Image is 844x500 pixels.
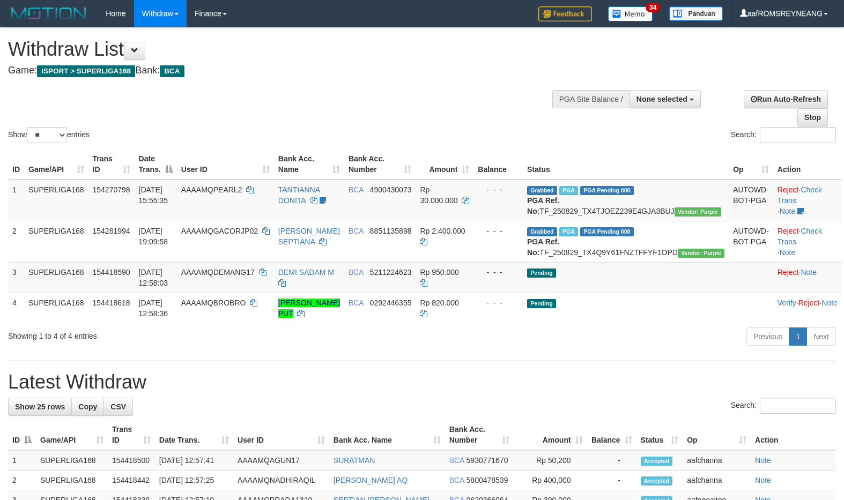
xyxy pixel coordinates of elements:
span: Rp 2.400.000 [420,227,465,235]
span: Marked by aafmaleo [559,186,578,195]
span: AAAAMQPEARL2 [181,185,242,194]
span: Vendor URL: https://trx4.1velocity.biz [675,207,721,217]
td: SUPERLIGA168 [24,180,88,221]
td: · · [773,180,842,221]
span: AAAAMQBROBRO [181,298,246,307]
h1: Latest Withdraw [8,371,836,393]
td: SUPERLIGA168 [24,262,88,293]
th: Bank Acc. Number: activate to sort column ascending [445,420,514,450]
td: - [587,450,636,471]
td: 1 [8,450,36,471]
a: Note [801,268,817,277]
span: AAAAMQGACORJP02 [181,227,258,235]
a: Show 25 rows [8,398,72,416]
h1: Withdraw List [8,39,552,60]
a: Check Trans [778,227,822,246]
a: SURATMAN [334,456,375,465]
div: PGA Site Balance / [552,90,630,108]
span: 154270798 [93,185,130,194]
th: User ID: activate to sort column ascending [177,149,274,180]
span: 154418590 [93,268,130,277]
span: Pending [527,299,556,308]
a: 1 [789,327,807,346]
span: 154418618 [93,298,130,307]
label: Show entries [8,127,90,143]
b: PGA Ref. No: [527,196,559,215]
th: Amount: activate to sort column ascending [514,420,587,450]
span: AAAAMQDEMANG17 [181,268,255,277]
label: Search: [731,398,836,414]
a: Reject [798,298,820,307]
th: Game/API: activate to sort column ascending [36,420,108,450]
img: Button%20Memo.svg [608,6,653,21]
a: Note [821,298,838,307]
th: ID [8,149,24,180]
span: Vendor URL: https://trx4.1velocity.biz [678,249,724,258]
span: None selected [636,95,687,103]
a: Stop [797,108,828,126]
span: BCA [449,456,464,465]
th: Amount: activate to sort column ascending [416,149,473,180]
div: - - - [478,184,519,195]
span: Copy 8851135898 to clipboard [370,227,412,235]
th: Date Trans.: activate to sort column descending [135,149,177,180]
span: Copy [78,402,97,411]
div: Showing 1 to 4 of 4 entries [8,326,344,341]
td: TF_250829_TX4TJOEZ239E4GJA3BUJ [523,180,729,221]
td: · · [773,293,842,323]
td: 154418442 [108,471,155,490]
a: Reject [778,227,799,235]
td: 4 [8,293,24,323]
th: Trans ID: activate to sort column ascending [88,149,135,180]
span: Marked by aafnonsreyleab [559,227,578,236]
td: AAAAMQNADHIRAQIL [233,471,329,490]
a: Note [755,456,771,465]
th: Balance: activate to sort column ascending [587,420,636,450]
span: ISPORT > SUPERLIGA168 [37,65,135,77]
span: Grabbed [527,186,557,195]
span: Rp 820.000 [420,298,458,307]
td: 3 [8,262,24,293]
a: DEMI SADAM M [278,268,334,277]
td: SUPERLIGA168 [36,471,108,490]
span: Accepted [641,476,673,486]
th: Bank Acc. Name: activate to sort column ascending [329,420,445,450]
th: Action [751,420,836,450]
span: [DATE] 15:55:35 [139,185,168,205]
span: Rp 950.000 [420,268,458,277]
th: Bank Acc. Number: activate to sort column ascending [344,149,416,180]
a: Reject [778,268,799,277]
td: 1 [8,180,24,221]
span: Accepted [641,457,673,466]
th: Trans ID: activate to sort column ascending [108,420,155,450]
td: 154418500 [108,450,155,471]
td: 2 [8,221,24,262]
th: ID: activate to sort column descending [8,420,36,450]
h4: Game: Bank: [8,65,552,76]
span: Pending [527,268,556,278]
th: Game/API: activate to sort column ascending [24,149,88,180]
td: TF_250829_TX4Q9Y61FNZTFFYF1OPD [523,221,729,262]
span: PGA Pending [580,227,634,236]
span: BCA [449,476,464,484]
span: CSV [110,402,126,411]
input: Search: [760,398,836,414]
span: Copy 5800478539 to clipboard [467,476,508,484]
a: [PERSON_NAME] AQ [334,476,408,484]
button: None selected [630,90,701,108]
span: [DATE] 12:58:36 [139,298,168,318]
select: Showentries [27,127,67,143]
td: AUTOWD-BOT-PGA [729,180,773,221]
a: Note [780,248,796,257]
td: Rp 400,000 [514,471,587,490]
td: SUPERLIGA168 [24,221,88,262]
td: 2 [8,471,36,490]
td: Rp 50,200 [514,450,587,471]
span: Rp 30.000.000 [420,185,457,205]
a: Run Auto-Refresh [744,90,828,108]
span: 154281994 [93,227,130,235]
span: Copy 4900430073 to clipboard [370,185,412,194]
th: Bank Acc. Name: activate to sort column ascending [274,149,344,180]
span: 34 [646,3,660,12]
b: PGA Ref. No: [527,237,559,257]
